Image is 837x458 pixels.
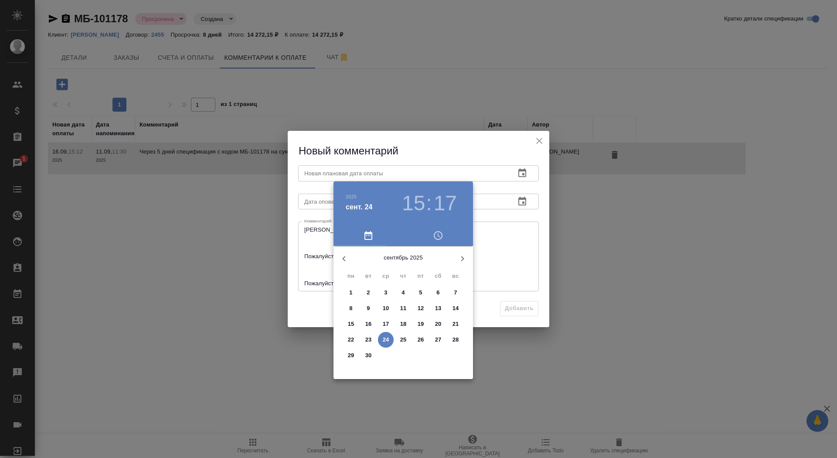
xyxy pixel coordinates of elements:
[426,191,432,215] h3: :
[348,335,354,344] p: 22
[343,272,359,280] span: пн
[383,335,389,344] p: 24
[365,335,372,344] p: 23
[367,288,370,297] p: 2
[448,316,463,332] button: 21
[418,304,424,313] p: 12
[400,320,407,328] p: 18
[418,335,424,344] p: 26
[361,285,376,301] button: 2
[448,301,463,316] button: 14
[343,285,359,301] button: 1
[448,332,463,348] button: 28
[418,320,424,328] p: 19
[349,288,352,297] p: 1
[349,304,352,313] p: 8
[453,320,459,328] p: 21
[453,335,459,344] p: 28
[401,288,405,297] p: 4
[413,316,429,332] button: 19
[348,351,354,360] p: 29
[383,320,389,328] p: 17
[343,348,359,363] button: 29
[448,285,463,301] button: 7
[343,332,359,348] button: 22
[343,316,359,332] button: 15
[413,272,429,280] span: пт
[378,332,394,348] button: 24
[453,304,459,313] p: 14
[413,285,429,301] button: 5
[413,332,429,348] button: 26
[435,335,442,344] p: 27
[400,335,407,344] p: 25
[346,202,373,212] button: сент. 24
[430,301,446,316] button: 13
[395,272,411,280] span: чт
[378,301,394,316] button: 10
[343,301,359,316] button: 8
[395,285,411,301] button: 4
[448,272,463,280] span: вс
[361,301,376,316] button: 9
[367,304,370,313] p: 9
[346,194,357,199] button: 2025
[395,316,411,332] button: 18
[400,304,407,313] p: 11
[436,288,439,297] p: 6
[384,288,387,297] p: 3
[435,304,442,313] p: 13
[348,320,354,328] p: 15
[435,320,442,328] p: 20
[378,285,394,301] button: 3
[454,288,457,297] p: 7
[383,304,389,313] p: 10
[395,332,411,348] button: 25
[434,191,457,215] button: 17
[365,320,372,328] p: 16
[365,351,372,360] p: 30
[430,272,446,280] span: сб
[430,316,446,332] button: 20
[361,272,376,280] span: вт
[419,288,422,297] p: 5
[413,301,429,316] button: 12
[361,332,376,348] button: 23
[378,316,394,332] button: 17
[430,332,446,348] button: 27
[361,316,376,332] button: 16
[395,301,411,316] button: 11
[354,253,452,262] p: сентябрь 2025
[378,272,394,280] span: ср
[402,191,425,215] button: 15
[361,348,376,363] button: 30
[430,285,446,301] button: 6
